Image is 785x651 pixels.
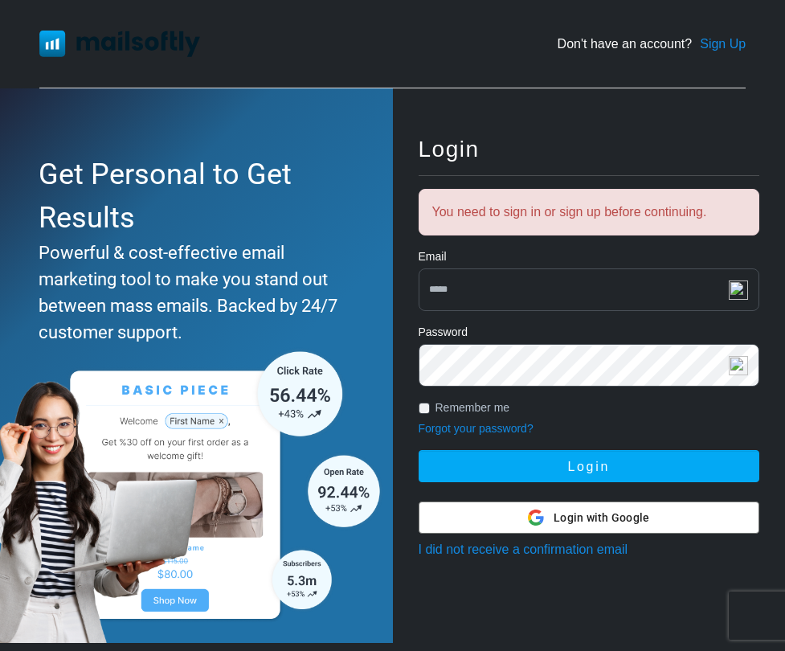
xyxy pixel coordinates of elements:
[558,35,746,54] div: Don't have an account?
[729,356,748,375] img: npw-badge-icon-locked.svg
[39,153,346,240] div: Get Personal to Get Results
[419,450,760,482] button: Login
[419,502,760,534] button: Login with Google
[39,240,346,346] div: Powerful & cost-effective email marketing tool to make you stand out between mass emails. Backed ...
[729,280,748,300] img: npw-badge-icon-locked.svg
[419,137,480,162] span: Login
[419,324,468,341] label: Password
[39,31,200,56] img: Mailsoftly
[700,35,746,54] a: Sign Up
[554,510,649,526] span: Login with Google
[419,422,534,435] a: Forgot your password?
[435,399,510,416] label: Remember me
[419,189,760,235] div: You need to sign in or sign up before continuing.
[419,542,628,556] a: I did not receive a confirmation email
[419,248,447,265] label: Email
